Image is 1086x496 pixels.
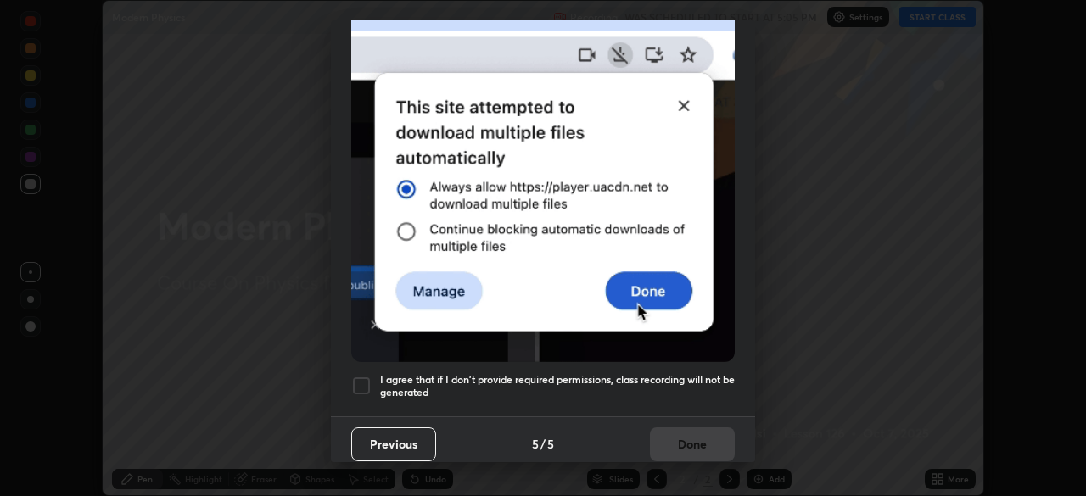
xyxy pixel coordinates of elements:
h4: / [540,435,546,453]
h5: I agree that if I don't provide required permissions, class recording will not be generated [380,373,735,399]
h4: 5 [532,435,539,453]
h4: 5 [547,435,554,453]
button: Previous [351,427,436,461]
